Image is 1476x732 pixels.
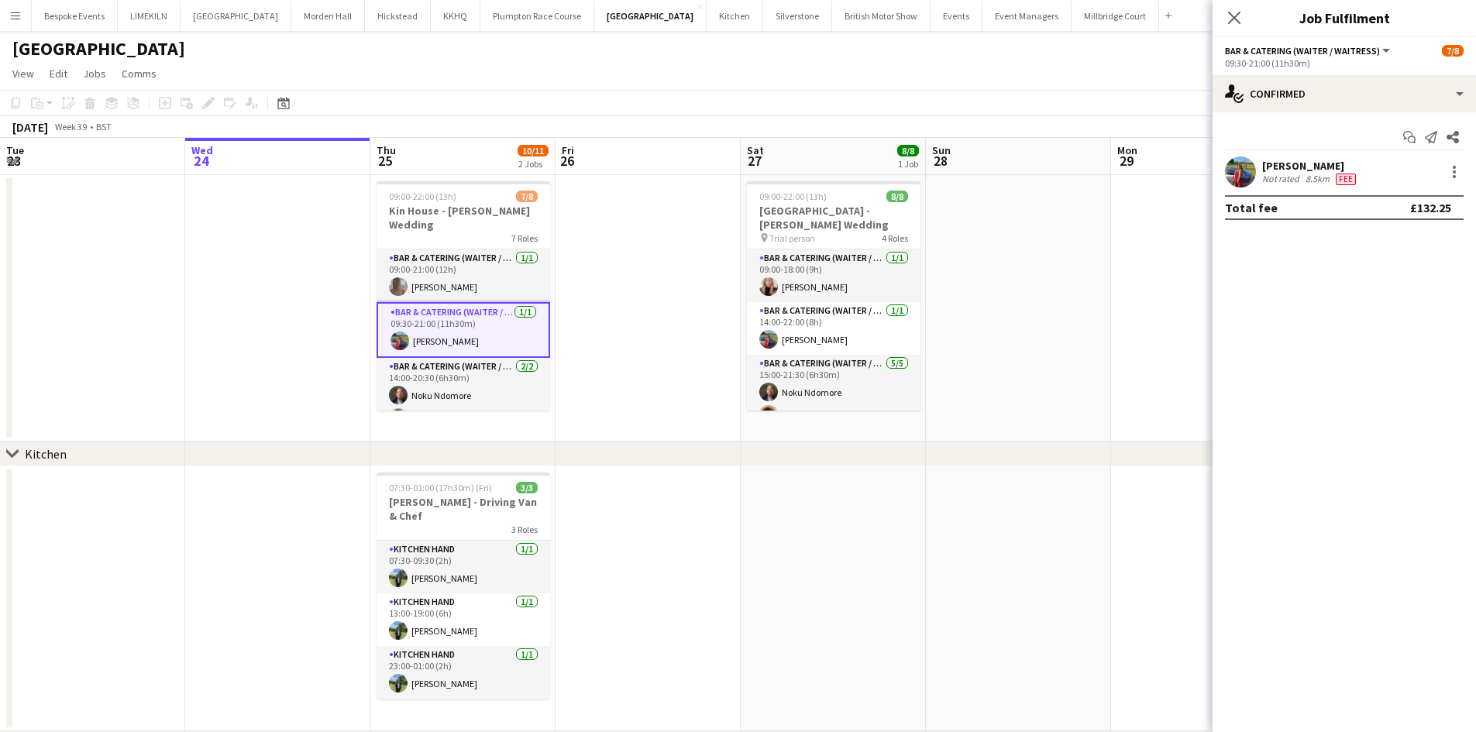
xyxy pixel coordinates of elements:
[1225,57,1464,69] div: 09:30-21:00 (11h30m)
[377,302,550,358] app-card-role: Bar & Catering (Waiter / waitress)1/109:30-21:00 (11h30m)[PERSON_NAME]
[511,524,538,535] span: 3 Roles
[377,495,550,523] h3: [PERSON_NAME] - Driving Van & Chef
[707,1,763,31] button: Kitchen
[377,143,396,157] span: Thu
[6,64,40,84] a: View
[377,646,550,699] app-card-role: Kitchen Hand1/123:00-01:00 (2h)[PERSON_NAME]
[747,302,920,355] app-card-role: Bar & Catering (Waiter / waitress)1/114:00-22:00 (8h)[PERSON_NAME]
[931,1,982,31] button: Events
[1333,173,1359,185] div: Crew has different fees then in role
[594,1,707,31] button: [GEOGRAPHIC_DATA]
[1225,200,1278,215] div: Total fee
[1072,1,1159,31] button: Millbridge Court
[4,152,24,170] span: 23
[747,204,920,232] h3: [GEOGRAPHIC_DATA] - [PERSON_NAME] Wedding
[377,181,550,411] app-job-card: 09:00-22:00 (13h)7/8Kin House - [PERSON_NAME] Wedding7 RolesBar & Catering (Waiter / waitress)1/1...
[562,143,574,157] span: Fri
[43,64,74,84] a: Edit
[745,152,764,170] span: 27
[122,67,157,81] span: Comms
[1262,159,1359,173] div: [PERSON_NAME]
[25,446,67,462] div: Kitchen
[50,67,67,81] span: Edit
[480,1,594,31] button: Plumpton Race Course
[516,191,538,202] span: 7/8
[377,358,550,433] app-card-role: Bar & Catering (Waiter / waitress)2/214:00-20:30 (6h30m)Noku Ndomore
[1225,45,1392,57] button: Bar & Catering (Waiter / waitress)
[897,145,919,156] span: 8/8
[1442,45,1464,57] span: 7/8
[759,191,827,202] span: 09:00-22:00 (13h)
[365,1,431,31] button: Hickstead
[898,158,918,170] div: 1 Job
[51,121,90,132] span: Week 39
[32,1,118,31] button: Bespoke Events
[12,67,34,81] span: View
[377,249,550,302] app-card-role: Bar & Catering (Waiter / waitress)1/109:00-21:00 (12h)[PERSON_NAME]
[559,152,574,170] span: 26
[882,232,908,244] span: 4 Roles
[12,37,185,60] h1: [GEOGRAPHIC_DATA]
[982,1,1072,31] button: Event Managers
[1410,200,1451,215] div: £132.25
[1262,173,1302,185] div: Not rated
[518,145,549,156] span: 10/11
[118,1,181,31] button: LIMEKILN
[77,64,112,84] a: Jobs
[377,593,550,646] app-card-role: Kitchen Hand1/113:00-19:00 (6h)[PERSON_NAME]
[389,191,456,202] span: 09:00-22:00 (13h)
[431,1,480,31] button: KKHQ
[1213,75,1476,112] div: Confirmed
[12,119,48,135] div: [DATE]
[1115,152,1137,170] span: 29
[83,67,106,81] span: Jobs
[763,1,832,31] button: Silverstone
[511,232,538,244] span: 7 Roles
[377,204,550,232] h3: Kin House - [PERSON_NAME] Wedding
[377,473,550,699] app-job-card: 07:30-01:00 (17h30m) (Fri)3/3[PERSON_NAME] - Driving Van & Chef3 RolesKitchen Hand1/107:30-09:30 ...
[1225,45,1380,57] span: Bar & Catering (Waiter / waitress)
[516,482,538,493] span: 3/3
[886,191,908,202] span: 8/8
[769,232,815,244] span: Trial person
[389,482,492,493] span: 07:30-01:00 (17h30m) (Fri)
[191,143,213,157] span: Wed
[747,143,764,157] span: Sat
[115,64,163,84] a: Comms
[181,1,291,31] button: [GEOGRAPHIC_DATA]
[747,181,920,411] app-job-card: 09:00-22:00 (13h)8/8[GEOGRAPHIC_DATA] - [PERSON_NAME] Wedding Trial person4 RolesBar & Catering (...
[6,143,24,157] span: Tue
[96,121,112,132] div: BST
[1213,8,1476,28] h3: Job Fulfilment
[291,1,365,31] button: Morden Hall
[1302,173,1333,185] div: 8.5km
[377,541,550,593] app-card-role: Kitchen Hand1/107:30-09:30 (2h)[PERSON_NAME]
[832,1,931,31] button: British Motor Show
[747,355,920,497] app-card-role: Bar & Catering (Waiter / waitress)5/515:00-21:30 (6h30m)Noku Ndomore[PERSON_NAME]
[1336,174,1356,185] span: Fee
[932,143,951,157] span: Sun
[1117,143,1137,157] span: Mon
[930,152,951,170] span: 28
[189,152,213,170] span: 24
[747,249,920,302] app-card-role: Bar & Catering (Waiter / waitress)1/109:00-18:00 (9h)[PERSON_NAME]
[374,152,396,170] span: 25
[518,158,548,170] div: 2 Jobs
